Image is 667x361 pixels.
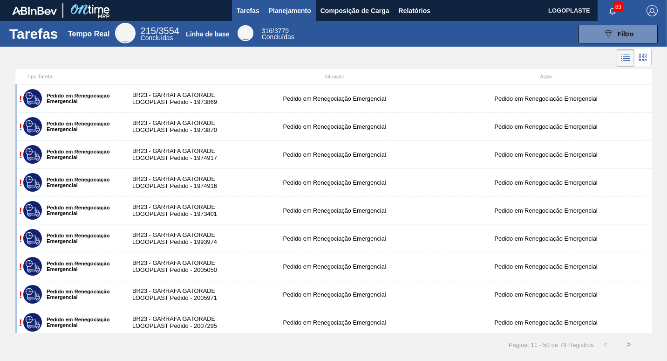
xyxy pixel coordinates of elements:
[262,27,272,35] span: 316
[229,151,440,158] div: Pedido em Renegociação Emergencial
[141,27,179,41] div: Real Time
[237,5,259,16] span: Tarefas
[229,319,440,326] div: Pedido em Renegociação Emergencial
[123,203,229,217] div: BR23 - GARRAFA GATORADE LOGOPLAST Pedido - 1973401
[229,263,440,270] div: Pedido em Renegociação Emergencial
[399,5,430,16] span: Relatórios
[42,93,117,104] label: Pedido em Renegociação Emergencial
[613,2,623,12] span: 83
[19,122,22,132] span: !
[440,95,652,102] div: Pedido em Renegociação Emergencial
[440,123,652,130] div: Pedido em Renegociação Emergencial
[123,315,229,329] div: BR23 - GARRAFA GATORADE LOGOPLAST Pedido - 2007295
[238,25,253,41] div: Base Line
[440,207,652,214] div: Pedido em Renegociação Emergencial
[158,26,179,36] font: 3554
[123,287,229,301] div: BR23 - GARRAFA GATORADE LOGOPLAST Pedido - 2005971
[440,291,652,298] div: Pedido em Renegociação Emergencial
[42,121,117,132] label: Pedido em Renegociação Emergencial
[440,319,652,326] div: Pedido em Renegociação Emergencial
[617,49,634,67] div: Visão em Lista
[141,26,179,36] span: /
[123,175,229,189] div: BR23 - GARRAFA GATORADE LOGOPLAST Pedido - 1974916
[262,28,294,40] div: Base Line
[269,5,311,16] span: Planejamento
[19,150,22,160] span: !
[440,235,652,242] div: Pedido em Renegociação Emergencial
[262,33,294,41] span: Concluídas
[19,178,22,188] span: !
[229,179,440,186] div: Pedido em Renegociação Emergencial
[123,119,229,133] div: BR23 - GARRAFA GATORADE LOGOPLAST Pedido - 1973870
[634,49,652,67] div: Visão em Cards
[9,28,58,39] h1: Tarefas
[534,341,594,348] span: 1 - 50 de 79 Registros
[115,23,136,43] div: Real Time
[42,205,117,216] label: Pedido em Renegociação Emergencial
[123,259,229,273] div: BR23 - GARRAFA GATORADE LOGOPLAST Pedido - 2005050
[19,262,22,272] span: !
[262,27,289,35] span: /
[579,25,658,43] button: Filtro
[17,74,123,79] div: Tipo Tarefa
[42,233,117,244] label: Pedido em Renegociação Emergencial
[440,151,652,158] div: Pedido em Renegociação Emergencial
[42,177,117,188] label: Pedido em Renegociação Emergencial
[19,94,22,104] span: !
[229,123,440,130] div: Pedido em Renegociação Emergencial
[229,207,440,214] div: Pedido em Renegociação Emergencial
[229,291,440,298] div: Pedido em Renegociação Emergencial
[19,290,22,300] span: !
[229,95,440,102] div: Pedido em Renegociação Emergencial
[42,261,117,272] label: Pedido em Renegociação Emergencial
[123,91,229,105] div: BR23 - GARRAFA GATORADE LOGOPLAST Pedido - 1973869
[320,5,389,16] span: Composição de Carga
[141,34,173,42] span: Concluídas
[229,235,440,242] div: Pedido em Renegociação Emergencial
[42,317,117,328] label: Pedido em Renegociação Emergencial
[647,5,658,16] img: Logout
[440,179,652,186] div: Pedido em Renegociação Emergencial
[229,74,440,79] div: Situação
[274,27,289,35] font: 3779
[123,231,229,245] div: BR23 - GARRAFA GATORADE LOGOPLAST Pedido - 1993974
[618,30,634,38] span: Filtro
[186,30,229,38] div: Linha de base
[19,234,22,244] span: !
[598,4,627,17] button: Notificações
[509,341,534,348] span: Página: 1
[141,26,156,36] span: 215
[617,333,640,356] button: >
[440,74,652,79] div: Ação
[19,318,22,328] span: !
[68,30,110,38] div: Tempo Real
[42,289,117,300] label: Pedido em Renegociação Emergencial
[440,263,652,270] div: Pedido em Renegociação Emergencial
[12,7,57,15] img: TNhmsLtSVTkK8tSr43FrP2fwEKptu5GPRR3wAAAABJRU5ErkJggg==
[19,206,22,216] span: !
[123,147,229,161] div: BR23 - GARRAFA GATORADE LOGOPLAST Pedido - 1974917
[594,333,617,356] button: <
[42,149,117,160] label: Pedido em Renegociação Emergencial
